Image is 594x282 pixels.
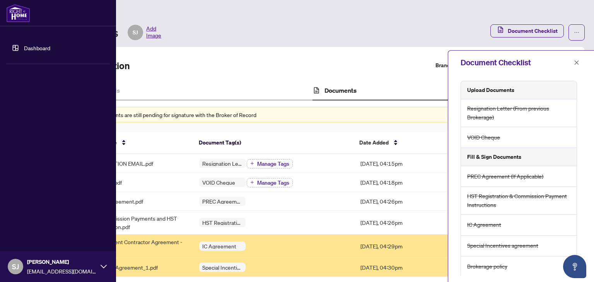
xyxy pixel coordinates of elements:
[247,178,293,187] button: Manage Tags
[467,241,538,250] span: Special Incentives agreement
[354,258,456,277] td: [DATE], 04:30pm
[354,234,456,258] td: [DATE], 04:29pm
[12,261,19,272] span: SJ
[193,132,353,154] th: Document Tag(s)
[257,161,289,166] span: Manage Tags
[574,30,579,35] span: ellipsis
[324,86,357,95] h4: Documents
[467,172,543,181] span: PREC Agreement (If Applicable)
[27,267,97,275] span: [EMAIL_ADDRESS][DOMAIN_NAME]
[359,138,389,147] span: Date Added
[133,28,138,37] span: SJ
[247,159,293,168] button: Manage Tags
[563,255,586,278] button: Open asap
[435,61,454,70] label: Branch:
[354,211,456,234] td: [DATE], 04:26pm
[467,104,572,122] span: Resignation Letter (From previous Brokerage)
[92,238,187,255] span: Independent Contractor Agreement - ICA.pdf
[199,265,246,270] span: Special Incentives agreement
[467,133,500,142] span: VOID Cheque
[250,180,254,184] span: plus
[467,220,501,229] span: IC Agreement
[92,214,187,231] span: My Commission Payments and HST Registration.pdf
[146,25,161,40] span: Add Image
[92,263,158,272] span: Incentive Agreement_1.pdf
[199,180,238,185] span: VOID Cheque
[199,161,246,166] span: Resignation Letter (From previous Brokerage)
[92,159,153,168] span: RESIGNATION EMAIL.pdf
[467,262,507,271] span: Brokerage policy
[354,154,456,173] td: [DATE], 04:15pm
[199,243,239,249] span: IC Agreement
[354,192,456,211] td: [DATE], 04:26pm
[199,220,246,225] span: HST Registration & Commission Payment Instructions
[574,60,579,65] span: close
[467,192,572,210] span: HST Registration & Commission Payment Instructions
[67,110,567,119] div: Highlighted documents are still pending for signature with the Broker of Record
[250,161,254,165] span: plus
[24,44,50,51] a: Dashboard
[461,57,572,68] div: Document Checklist
[508,25,558,37] span: Document Checklist
[354,173,456,192] td: [DATE], 04:18pm
[27,258,97,266] span: [PERSON_NAME]
[467,153,521,161] h5: Fill & Sign Documents
[467,86,514,94] h5: Upload Documents
[199,199,246,204] span: PREC Agreement (If Applicable)
[85,132,193,154] th: File Name
[6,4,30,22] img: logo
[92,197,143,206] span: PREC Agreement.pdf
[257,180,289,185] span: Manage Tags
[353,132,455,154] th: Date Added
[490,24,564,37] button: Document Checklist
